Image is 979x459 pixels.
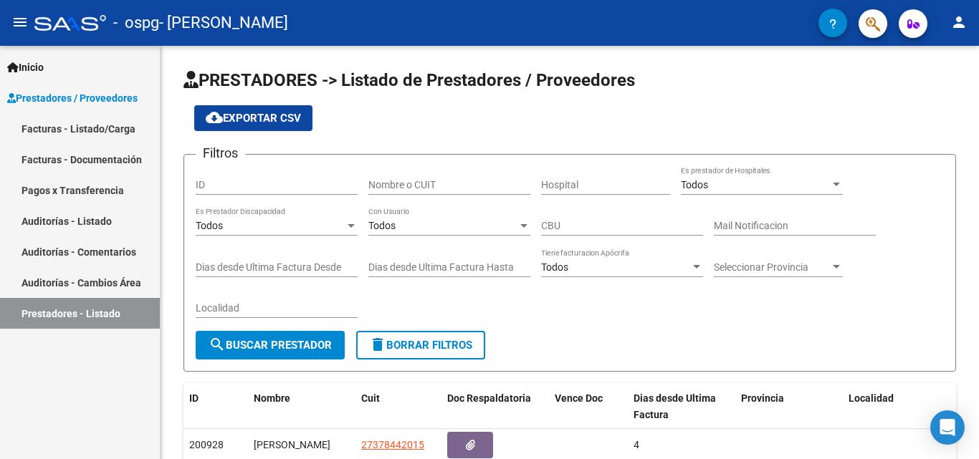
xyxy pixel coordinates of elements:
datatable-header-cell: ID [183,383,248,430]
button: Borrar Filtros [356,331,485,359]
datatable-header-cell: Dias desde Ultima Factura [628,383,735,430]
span: Inicio [7,59,44,75]
span: Todos [541,261,568,273]
span: Doc Respaldatoria [447,392,531,404]
span: Borrar Filtros [369,339,472,352]
div: Open Intercom Messenger [930,410,965,445]
span: Nombre [254,392,290,404]
span: PRESTADORES -> Listado de Prestadores / Proveedores [183,70,635,90]
span: Seleccionar Provincia [714,261,830,274]
mat-icon: menu [11,14,29,31]
span: Cuit [361,392,380,404]
datatable-header-cell: Cuit [355,383,441,430]
span: Vence Doc [555,392,603,404]
h3: Filtros [196,143,245,163]
span: 27378442015 [361,439,424,450]
datatable-header-cell: Localidad [843,383,950,430]
span: - ospg [113,7,159,39]
mat-icon: cloud_download [206,109,223,126]
span: Dias desde Ultima Factura [634,392,716,420]
span: Todos [368,220,396,231]
datatable-header-cell: Provincia [735,383,843,430]
datatable-header-cell: Vence Doc [549,383,628,430]
span: Localidad [849,392,894,404]
span: 4 [634,439,639,450]
datatable-header-cell: Nombre [248,383,355,430]
mat-icon: person [950,14,968,31]
mat-icon: delete [369,336,386,353]
span: Prestadores / Proveedores [7,90,138,106]
span: Provincia [741,392,784,404]
span: 200928 [189,439,224,450]
button: Exportar CSV [194,105,312,131]
span: Exportar CSV [206,112,301,125]
mat-icon: search [209,336,226,353]
span: ID [189,392,199,404]
span: Todos [196,220,223,231]
span: - [PERSON_NAME] [159,7,288,39]
span: Todos [681,179,708,190]
div: [PERSON_NAME] [254,437,350,453]
span: Buscar Prestador [209,339,332,352]
datatable-header-cell: Doc Respaldatoria [441,383,549,430]
button: Buscar Prestador [196,331,345,359]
